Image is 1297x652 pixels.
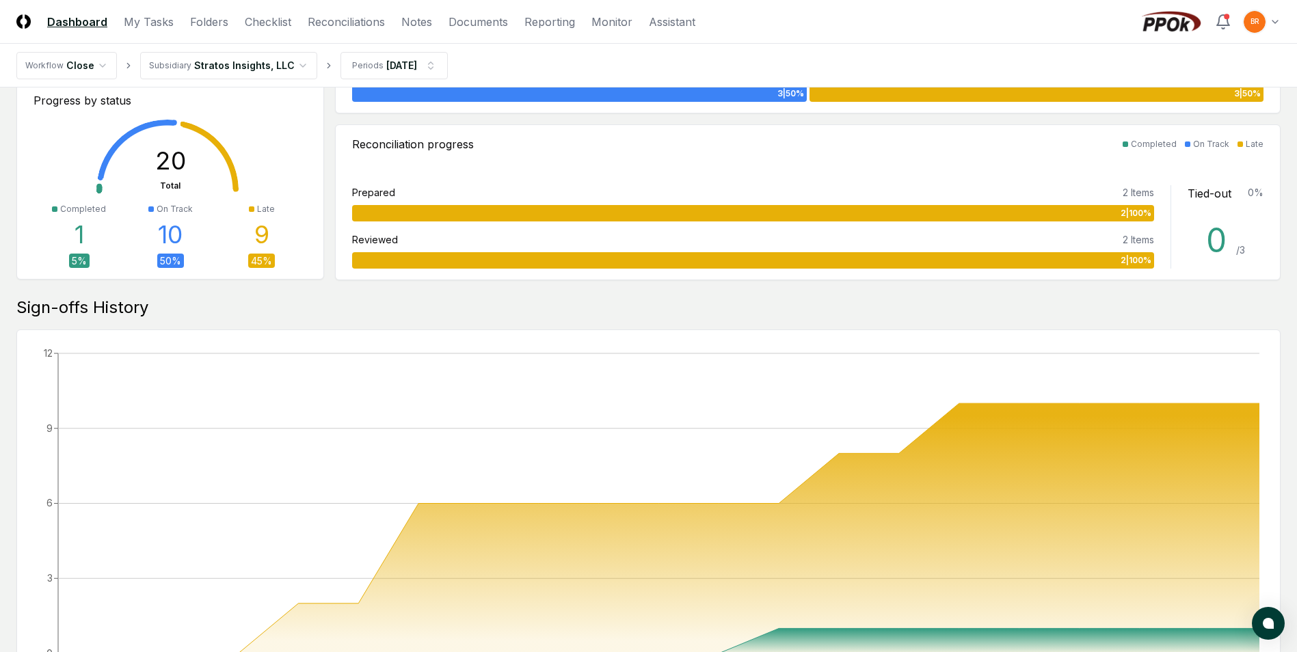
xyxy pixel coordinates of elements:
[25,59,64,72] div: Workflow
[47,14,107,30] a: Dashboard
[649,14,695,30] a: Assistant
[60,203,106,215] div: Completed
[69,254,90,268] div: 5 %
[777,87,804,100] span: 3 | 50 %
[1121,207,1151,219] span: 2 | 100 %
[1123,185,1154,200] div: 2 Items
[352,136,474,152] div: Reconciliation progress
[47,572,53,584] tspan: 3
[149,59,191,72] div: Subsidiary
[386,58,417,72] div: [DATE]
[46,497,53,508] tspan: 6
[1246,138,1263,150] div: Late
[524,14,575,30] a: Reporting
[257,203,275,215] div: Late
[1123,232,1154,247] div: 2 Items
[352,232,398,247] div: Reviewed
[1121,254,1151,267] span: 2 | 100 %
[124,14,174,30] a: My Tasks
[340,52,448,79] button: Periods[DATE]
[449,14,508,30] a: Documents
[591,14,632,30] a: Monitor
[352,185,395,200] div: Prepared
[1206,224,1236,257] div: 0
[1242,10,1267,34] button: BR
[1251,16,1259,27] span: BR
[254,221,269,248] div: 9
[190,14,228,30] a: Folders
[308,14,385,30] a: Reconciliations
[352,59,384,72] div: Periods
[16,52,448,79] nav: breadcrumb
[1248,185,1263,202] div: 0 %
[1193,138,1229,150] div: On Track
[75,221,84,248] div: 1
[245,14,291,30] a: Checklist
[1236,243,1245,257] div: / 3
[1138,11,1204,33] img: PPOk logo
[46,422,53,434] tspan: 9
[34,92,307,109] div: Progress by status
[335,124,1281,280] a: Reconciliation progressCompletedOn TrackLatePrepared2 Items2|100%Reviewed2 Items2|100%Tied-out0%0 /3
[16,297,1281,318] div: Sign-offs History
[1131,138,1177,150] div: Completed
[1188,185,1231,202] div: Tied-out
[1234,87,1261,100] span: 3 | 50 %
[248,254,275,268] div: 45 %
[1252,607,1285,640] button: atlas-launcher
[16,14,31,29] img: Logo
[44,347,53,359] tspan: 12
[401,14,432,30] a: Notes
